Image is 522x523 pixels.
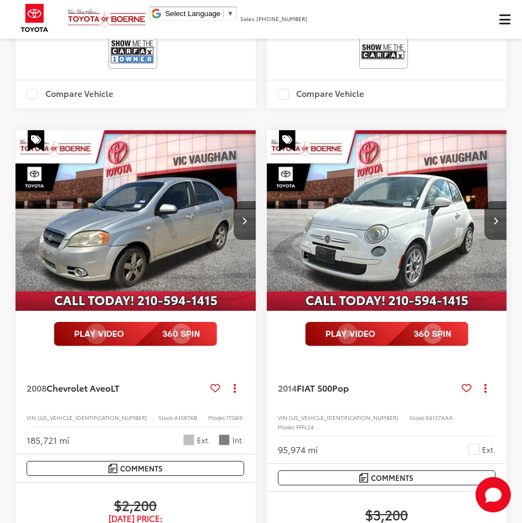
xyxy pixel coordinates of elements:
[426,413,453,422] span: 54137AAA
[266,130,508,311] a: 2014 FIAT 500 Pop2014 FIAT 500 Pop2014 FIAT 500 Pop2014 FIAT 500 Pop
[361,37,406,66] img: View CARFAX report
[54,322,217,346] img: full motion video
[120,463,163,474] span: Comments
[111,381,120,394] span: LT
[27,381,46,394] span: 2008
[266,130,508,311] img: 2014 FIAT 500 Pop
[208,413,226,422] span: Model:
[468,444,479,455] span: White
[226,9,234,18] span: ▼
[174,413,197,422] span: A10876B
[67,8,146,28] img: Vic Vaughan Toyota of Boerne
[232,435,244,445] span: Int.
[15,130,257,311] div: 2008 Chevrolet Aveo LT 0
[38,413,147,422] span: [US_VEHICLE_IDENTIFICATION_NUMBER]
[278,89,365,100] label: Compare Vehicle
[165,9,234,18] a: Select Language​
[27,89,113,100] label: Compare Vehicle
[278,443,318,456] div: 95,974 mi
[234,383,236,392] span: dropdown dots
[111,37,155,66] img: View CARFAX report
[197,435,210,445] span: Ext.
[296,423,314,431] span: FFFL24
[332,381,349,394] span: Pop
[278,382,457,394] a: 2014FIAT 500Pop
[219,434,230,445] span: Charcoal
[278,423,296,431] span: Model:
[158,413,174,422] span: Stock:
[278,413,289,422] span: VIN:
[410,413,426,422] span: Stock:
[46,381,111,394] span: Chevrolet Aveo
[183,434,194,445] span: Silver
[279,130,296,151] span: Special
[15,130,257,311] a: 2008 Chevrolet Aveo LT2008 Chevrolet Aveo LT2008 Chevrolet Aveo LT2008 Chevrolet Aveo LT
[27,496,244,513] span: $2,200
[482,444,495,455] span: Ext.
[15,130,257,311] img: 2008 Chevrolet Aveo LT
[476,378,495,397] button: Actions
[27,413,38,422] span: VIN:
[289,413,399,422] span: [US_VEHICLE_IDENTIFICATION_NUMBER]
[225,378,244,397] button: Actions
[223,9,224,18] span: ​
[28,130,44,151] span: Special
[278,381,297,394] span: 2014
[305,322,468,346] img: full motion video
[484,383,487,392] span: dropdown dots
[108,464,117,473] img: Comments
[476,477,511,512] svg: Start Chat
[278,470,495,485] button: Comments
[27,461,244,476] button: Comments
[484,201,507,240] button: Next image
[256,14,307,23] span: [PHONE_NUMBER]
[297,381,332,394] span: FIAT 500
[226,413,242,422] span: 1TG69
[240,14,255,23] span: Sales
[234,201,256,240] button: Next image
[278,506,495,522] span: $3,200
[27,382,206,394] a: 2008Chevrolet AveoLT
[27,434,69,447] div: 185,721 mi
[359,473,368,483] img: Comments
[165,9,220,18] span: Select Language
[371,473,414,483] span: Comments
[266,130,508,311] div: 2014 FIAT 500 Pop 0
[476,477,511,512] button: Toggle Chat Window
